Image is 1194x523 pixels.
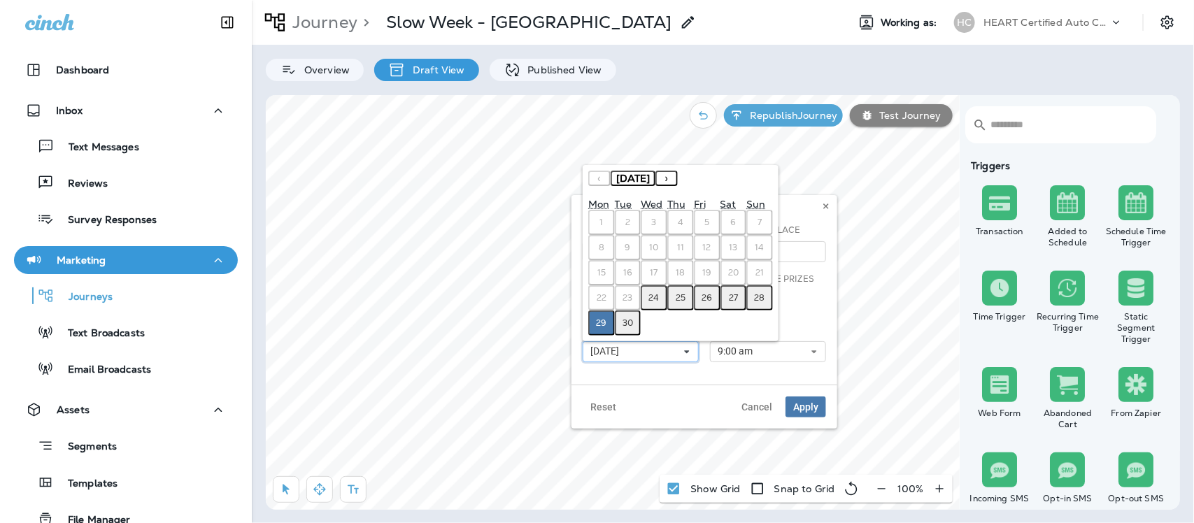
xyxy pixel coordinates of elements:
button: September 15, 2025 [588,260,615,285]
abbr: September 8, 2025 [599,242,604,253]
div: Static Segment Trigger [1104,311,1167,345]
p: Republish Journey [744,110,837,121]
button: September 12, 2025 [694,235,720,260]
p: 100 % [897,483,924,494]
abbr: Saturday [720,198,737,210]
abbr: Monday [588,198,609,210]
button: September 4, 2025 [667,210,694,235]
abbr: September 15, 2025 [597,267,606,278]
abbr: September 11, 2025 [677,242,684,253]
p: Templates [54,478,118,491]
button: Marketing [14,246,238,274]
abbr: September 21, 2025 [755,267,764,278]
abbr: September 16, 2025 [623,267,632,278]
p: > [357,12,369,33]
p: Published View [521,64,602,76]
span: Cancel [741,402,772,412]
p: Dashboard [56,64,109,76]
button: September 6, 2025 [720,210,747,235]
p: Test Journey [874,110,941,121]
button: September 23, 2025 [615,285,641,310]
span: 9:00 am [718,345,758,357]
button: Text Broadcasts [14,317,238,347]
abbr: September 17, 2025 [651,267,658,278]
p: Draft View [406,64,464,76]
p: Journeys [55,291,113,304]
abbr: September 14, 2025 [755,242,765,253]
abbr: September 29, 2025 [596,317,606,329]
button: Test Journey [850,104,953,127]
button: September 3, 2025 [641,210,667,235]
p: Overview [297,64,350,76]
button: September 21, 2025 [746,260,773,285]
div: Opt-in SMS [1037,493,1100,504]
button: [DATE] [583,341,699,362]
button: Settings [1155,10,1180,35]
button: September 8, 2025 [588,235,615,260]
button: September 10, 2025 [641,235,667,260]
button: Segments [14,431,238,461]
abbr: Friday [694,198,706,210]
abbr: September 28, 2025 [755,292,765,303]
button: September 5, 2025 [694,210,720,235]
abbr: September 5, 2025 [704,217,709,228]
button: September 27, 2025 [720,285,747,310]
abbr: Thursday [667,198,685,210]
button: RepublishJourney [724,104,843,127]
button: Reviews [14,168,238,197]
abbr: September 20, 2025 [728,267,739,278]
button: September 13, 2025 [720,235,747,260]
abbr: September 3, 2025 [652,217,657,228]
p: HEART Certified Auto Care [983,17,1109,28]
button: Apply [786,396,826,417]
abbr: September 26, 2025 [702,292,712,303]
p: Assets [57,404,90,415]
div: Web Form [968,408,1031,419]
button: September 24, 2025 [641,285,667,310]
span: [DATE] [616,172,650,185]
abbr: September 25, 2025 [676,292,685,303]
div: Schedule Time Trigger [1104,226,1167,248]
div: HC [954,12,975,33]
button: September 19, 2025 [694,260,720,285]
button: September 28, 2025 [746,285,773,310]
button: September 25, 2025 [667,285,694,310]
abbr: September 13, 2025 [729,242,737,253]
p: Slow Week - [GEOGRAPHIC_DATA] [386,12,671,33]
button: 9:00 am [710,341,826,362]
p: Show Grid [690,483,740,494]
abbr: September 10, 2025 [650,242,659,253]
button: Assets [14,396,238,424]
button: September 30, 2025 [615,310,641,336]
button: Email Broadcasts [14,354,238,383]
div: From Zapier [1104,408,1167,419]
button: September 9, 2025 [615,235,641,260]
div: Abandoned Cart [1037,408,1100,430]
button: September 11, 2025 [667,235,694,260]
button: Reset [583,396,624,417]
button: September 14, 2025 [746,235,773,260]
abbr: September 23, 2025 [623,292,633,303]
button: September 17, 2025 [641,260,667,285]
div: Transaction [968,226,1031,237]
abbr: September 30, 2025 [623,317,633,329]
span: Apply [793,402,818,412]
abbr: September 22, 2025 [597,292,606,303]
abbr: September 27, 2025 [729,292,738,303]
abbr: Sunday [746,198,765,210]
div: Slow Week - Evanston [386,12,671,33]
button: ‹ [588,171,611,186]
abbr: September 7, 2025 [758,217,762,228]
button: September 20, 2025 [720,260,747,285]
p: Snap to Grid [774,483,835,494]
button: September 26, 2025 [694,285,720,310]
p: Email Broadcasts [54,364,151,377]
p: Inbox [56,105,83,116]
div: Time Trigger [968,311,1031,322]
div: Added to Schedule [1037,226,1100,248]
div: Opt-out SMS [1104,493,1167,504]
button: Text Messages [14,131,238,161]
button: September 2, 2025 [615,210,641,235]
button: Inbox [14,96,238,124]
p: Journey [287,12,357,33]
